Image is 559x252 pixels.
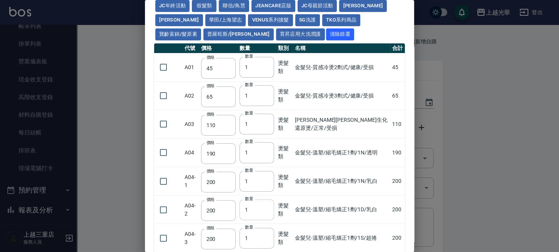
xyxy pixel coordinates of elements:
[245,82,253,88] label: 數量
[390,167,405,196] td: 200
[245,224,253,230] label: 數量
[245,139,253,144] label: 數量
[276,53,293,81] td: 燙髮類
[390,81,405,110] td: 65
[245,110,253,116] label: 數量
[276,81,293,110] td: 燙髮類
[206,197,215,202] label: 價格
[206,168,215,174] label: 價格
[390,196,405,224] td: 200
[206,225,215,231] label: 價格
[276,167,293,196] td: 燙髮類
[183,43,199,53] th: 代號
[293,43,390,53] th: 名稱
[293,167,390,196] td: 金髮兒-溫塑/縮毛矯正1劑/1N/乳白
[326,28,354,40] button: 清除篩選
[183,167,199,196] td: A04-1
[183,110,199,138] td: A03
[276,196,293,224] td: 燙髮類
[276,28,325,40] button: 育昇店用大洗潤護
[155,28,201,40] button: 寶齡富錦/髮原素
[293,138,390,167] td: 金髮兒-溫塑/縮毛矯正1劑/1N/透明
[248,14,293,26] button: Venus系列接髮
[390,53,405,81] td: 45
[322,14,361,26] button: TKO系列商品
[183,53,199,81] td: A01
[155,14,203,26] button: [PERSON_NAME]
[183,196,199,224] td: A04-2
[293,196,390,224] td: 金髮兒-溫塑/縮毛矯正1劑/1D/乳白
[295,14,320,26] button: 5G洗護
[293,53,390,81] td: 金髮兒-質感冷燙2劑式/健康/受損
[276,110,293,138] td: 燙髮類
[206,140,215,146] label: 價格
[276,138,293,167] td: 燙髮類
[293,110,390,138] td: [PERSON_NAME][PERSON_NAME]生化還原燙/正常/受損
[390,110,405,138] td: 110
[245,196,253,202] label: 數量
[238,43,276,53] th: 數量
[199,43,238,53] th: 價格
[183,138,199,167] td: A04
[206,55,215,60] label: 價格
[206,111,215,117] label: 價格
[245,53,253,59] label: 數量
[183,81,199,110] td: A02
[206,83,215,89] label: 價格
[390,43,405,53] th: 合計
[293,81,390,110] td: 金髮兒-質感冷燙3劑式/健康/受損
[390,138,405,167] td: 190
[205,14,246,26] button: 華田/上海望志
[276,43,293,53] th: 類別
[245,167,253,173] label: 數量
[203,28,274,40] button: 普羅旺斯/[PERSON_NAME]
